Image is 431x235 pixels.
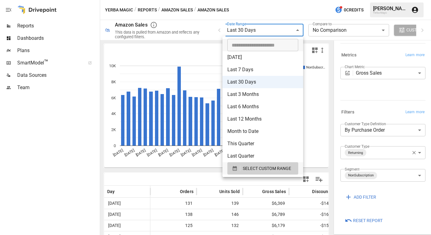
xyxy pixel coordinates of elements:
[222,125,303,138] li: Month to Date
[222,101,303,113] li: Last 6 Months
[222,113,303,125] li: Last 12 Months
[222,64,303,76] li: Last 7 Days
[227,162,298,175] button: SELECT CUSTOM RANGE
[222,76,303,88] li: Last 30 Days
[222,88,303,101] li: Last 3 Months
[222,138,303,150] li: This Quarter
[222,150,303,162] li: Last Quarter
[243,165,291,172] span: SELECT CUSTOM RANGE
[222,51,303,64] li: [DATE]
